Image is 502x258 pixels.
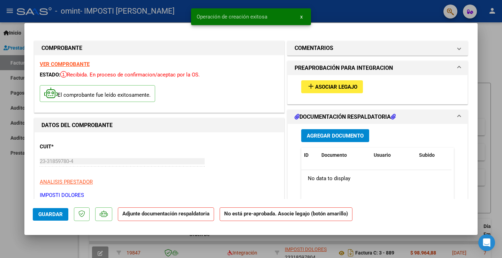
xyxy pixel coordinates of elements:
datatable-header-cell: ID [301,148,319,163]
button: Asociar Legajo [301,80,363,93]
h1: DOCUMENTACIÓN RESPALDATORIA [295,113,396,121]
span: Recibida. En proceso de confirmacion/aceptac por la OS. [60,72,200,78]
datatable-header-cell: Subido [416,148,451,163]
button: Guardar [33,208,68,221]
p: El comprobante fue leído exitosamente. [40,85,155,102]
strong: DATOS DEL COMPROBANTE [41,122,113,128]
mat-expansion-panel-header: PREAPROBACIÓN PARA INTEGRACION [288,61,467,75]
span: Asociar Legajo [315,84,357,90]
span: Operación de creación exitosa [197,13,267,20]
datatable-header-cell: Acción [451,148,486,163]
div: PREAPROBACIÓN PARA INTEGRACION [288,75,467,104]
h1: PREAPROBACIÓN PARA INTEGRACION [295,64,393,72]
span: ANALISIS PRESTADOR [40,179,93,185]
datatable-header-cell: Usuario [371,148,416,163]
span: ESTADO: [40,72,60,78]
mat-expansion-panel-header: DOCUMENTACIÓN RESPALDATORIA [288,110,467,124]
datatable-header-cell: Documento [319,148,371,163]
strong: COMPROBANTE [41,45,82,51]
div: Open Intercom Messenger [478,234,495,251]
p: IMPOSTI DOLORES [40,191,279,199]
strong: Adjunte documentación respaldatoria [122,211,210,217]
span: Guardar [38,211,63,218]
span: Usuario [374,152,391,158]
p: CUIT [40,143,112,151]
span: ID [304,152,309,158]
span: Agregar Documento [307,133,364,139]
div: No data to display [301,170,451,187]
strong: No está pre-aprobada. Asocie legajo (botón amarillo) [220,207,352,221]
a: VER COMPROBANTE [40,61,90,67]
span: x [300,14,303,20]
button: x [295,10,308,23]
span: Subido [419,152,435,158]
mat-expansion-panel-header: COMENTARIOS [288,41,467,55]
mat-icon: add [307,82,315,90]
h1: COMENTARIOS [295,44,333,52]
span: Documento [321,152,347,158]
button: Agregar Documento [301,129,369,142]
